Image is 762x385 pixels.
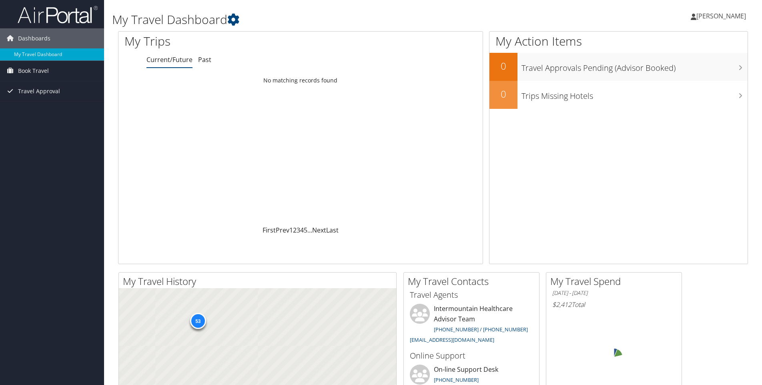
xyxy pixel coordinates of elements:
span: Travel Approval [18,81,60,101]
a: [PHONE_NUMBER] / [PHONE_NUMBER] [434,326,528,333]
li: Intermountain Healthcare Advisor Team [406,304,537,347]
span: $2,412 [552,300,571,309]
h2: 0 [489,87,517,101]
h6: Total [552,300,676,309]
span: [PERSON_NAME] [696,12,746,20]
a: Last [326,226,339,235]
h1: My Action Items [489,33,748,50]
h3: Trips Missing Hotels [521,86,748,102]
a: [EMAIL_ADDRESS][DOMAIN_NAME] [410,336,494,343]
h2: 0 [489,59,517,73]
h6: [DATE] - [DATE] [552,289,676,297]
a: Prev [276,226,289,235]
a: [PHONE_NUMBER] [434,376,479,383]
a: Past [198,55,211,64]
h2: My Travel Contacts [408,275,539,288]
div: 53 [190,313,206,329]
a: First [263,226,276,235]
a: 1 [289,226,293,235]
h1: My Travel Dashboard [112,11,540,28]
a: Current/Future [146,55,193,64]
img: airportal-logo.png [18,5,98,24]
span: … [307,226,312,235]
a: 0Trips Missing Hotels [489,81,748,109]
a: [PERSON_NAME] [691,4,754,28]
h3: Travel Approvals Pending (Advisor Booked) [521,58,748,74]
h3: Online Support [410,350,533,361]
h2: My Travel Spend [550,275,682,288]
h3: Travel Agents [410,289,533,301]
span: Dashboards [18,28,50,48]
td: No matching records found [118,73,483,88]
a: Next [312,226,326,235]
a: 0Travel Approvals Pending (Advisor Booked) [489,53,748,81]
span: Book Travel [18,61,49,81]
a: 5 [304,226,307,235]
h1: My Trips [124,33,325,50]
a: 3 [297,226,300,235]
a: 2 [293,226,297,235]
h2: My Travel History [123,275,396,288]
a: 4 [300,226,304,235]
